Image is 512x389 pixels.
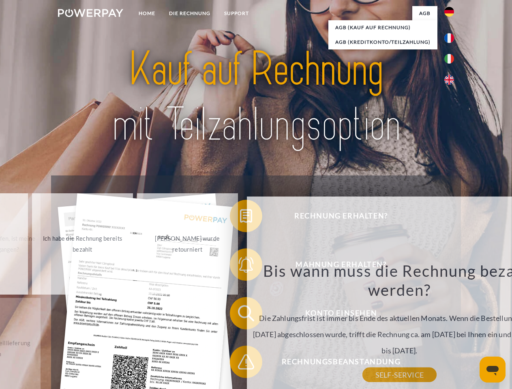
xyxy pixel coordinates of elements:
button: Rechnungsbeanstandung [230,346,441,378]
div: [PERSON_NAME] wurde retourniert [142,233,233,255]
img: en [444,75,454,85]
img: de [444,7,454,17]
a: SELF-SERVICE [362,368,437,382]
iframe: Schaltfläche zum Öffnen des Messaging-Fensters [480,357,506,383]
img: fr [444,33,454,43]
a: Home [132,6,162,21]
a: agb [412,6,437,21]
button: Konto einsehen [230,297,441,329]
a: AGB (Kreditkonto/Teilzahlung) [328,35,437,49]
a: SUPPORT [217,6,256,21]
img: logo-powerpay-white.svg [58,9,123,17]
div: Ich habe die Rechnung bereits bezahlt [37,233,128,255]
a: DIE RECHNUNG [162,6,217,21]
img: it [444,54,454,64]
a: AGB (Kauf auf Rechnung) [328,20,437,35]
img: title-powerpay_de.svg [77,39,435,155]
